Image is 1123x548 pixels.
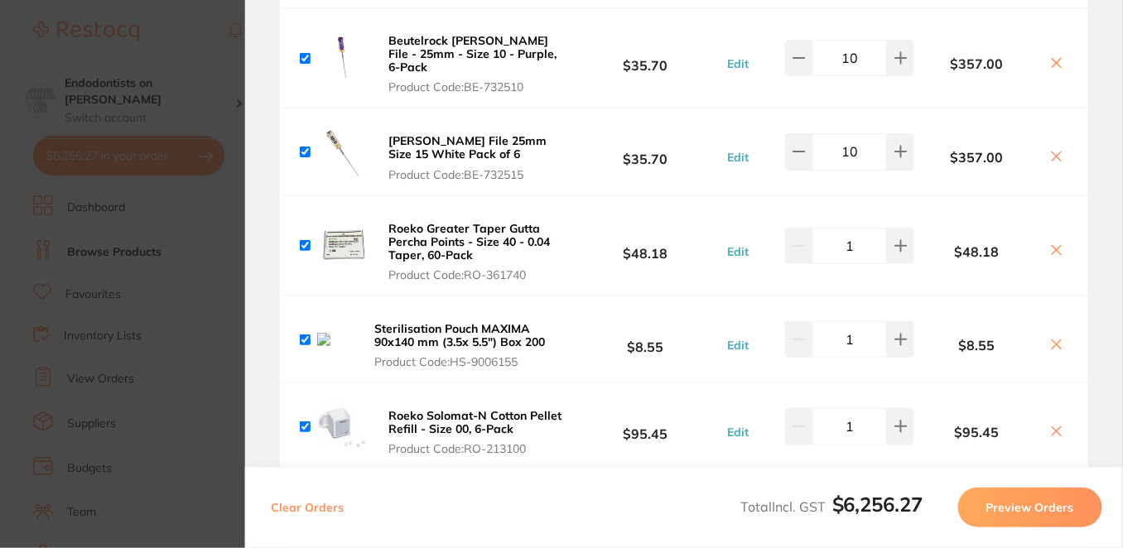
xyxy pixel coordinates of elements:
button: Edit [722,244,754,259]
b: Sterilisation Pouch MAXIMA 90x140 mm (3.5x 5.5") Box 200 [374,321,545,349]
b: $35.70 [569,43,723,74]
button: Edit [722,425,754,440]
b: $35.70 [569,137,723,167]
button: Beutelrock [PERSON_NAME] File - 25mm - Size 10 - Purple, 6-Pack Product Code:BE-732510 [383,33,569,94]
img: c3hia3Uyaw [317,219,370,272]
b: $95.45 [914,425,1039,440]
b: Beutelrock [PERSON_NAME] File - 25mm - Size 10 - Purple, 6-Pack [388,33,557,75]
span: Product Code: RO-213100 [388,442,564,455]
span: Product Code: HS-9006155 [374,355,564,368]
button: Roeko Greater Taper Gutta Percha Points - Size 40 - 0.04 Taper, 60-Pack Product Code:RO-361740 [383,221,569,282]
button: Edit [722,150,754,165]
b: $8.55 [914,338,1039,353]
button: Sterilisation Pouch MAXIMA 90x140 mm (3.5x 5.5") Box 200 Product Code:HS-9006155 [369,321,569,369]
b: $357.00 [914,150,1039,165]
span: Product Code: RO-361740 [388,268,564,281]
button: Preview Orders [958,488,1102,527]
button: Edit [722,56,754,71]
img: aWx6aHR1ag [317,31,370,84]
b: $48.18 [569,230,723,261]
button: Edit [722,338,754,353]
button: Roeko Solomat-N Cotton Pellet Refill - Size 00, 6-Pack Product Code:RO-213100 [383,408,569,456]
b: [PERSON_NAME] File 25mm Size 15 White Pack of 6 [388,133,547,161]
span: Total Incl. GST [740,498,923,515]
img: amhtaGV3bg [317,400,370,453]
span: Product Code: BE-732515 [388,168,564,181]
b: Roeko Solomat-N Cotton Pellet Refill - Size 00, 6-Pack [388,408,561,436]
b: $6,256.27 [832,492,923,517]
b: $48.18 [914,244,1039,259]
button: Clear Orders [266,488,349,527]
b: Roeko Greater Taper Gutta Percha Points - Size 40 - 0.04 Taper, 60-Pack [388,221,550,262]
img: OW9mcmc0ZA [317,125,370,178]
img: dGMxdWdjZQ [317,333,356,346]
b: $95.45 [569,411,723,442]
button: [PERSON_NAME] File 25mm Size 15 White Pack of 6 Product Code:BE-732515 [383,133,569,181]
span: Product Code: BE-732510 [388,80,564,94]
b: $8.55 [569,324,723,355]
b: $357.00 [914,56,1039,71]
